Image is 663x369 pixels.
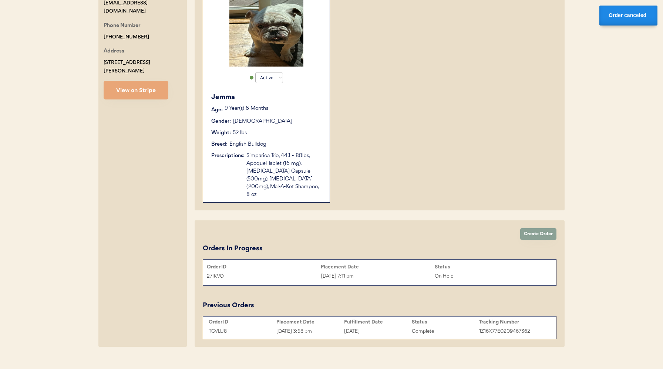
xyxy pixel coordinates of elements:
div: Fulfillment Date [344,319,412,325]
div: [PHONE_NUMBER] [104,33,149,41]
div: Orders In Progress [203,244,263,254]
div: [DATE] 3:58 pm [276,327,344,336]
div: Tracking Number [479,319,547,325]
button: Create Order [520,228,556,240]
p: 9 Year(s) 6 Months [225,106,322,111]
div: Gender: [211,118,231,125]
strong: Order canceled [609,12,646,18]
div: [STREET_ADDRESS][PERSON_NAME] [104,58,187,75]
div: [DATE] [344,327,412,336]
div: Previous Orders [203,301,254,311]
div: Status [412,319,479,325]
div: Weight: [211,129,231,137]
div: Jemma [211,92,322,102]
div: 27IKVO [207,272,321,281]
div: Placement Date [321,264,435,270]
div: Placement Date [276,319,344,325]
div: On Hold [435,272,549,281]
div: Complete [412,327,479,336]
div: Breed: [211,141,228,148]
div: 52 lbs [233,129,247,137]
div: English Bulldog [229,141,266,148]
div: Order ID [209,319,276,325]
div: Order ID [207,264,321,270]
div: Address [104,47,124,56]
button: View on Stripe [104,81,168,99]
div: 1Z16X77E0209467362 [479,327,547,336]
div: Status [435,264,549,270]
div: TGVLU8 [209,327,276,336]
div: Prescriptions: [211,152,245,160]
div: [DEMOGRAPHIC_DATA] [233,118,292,125]
div: Phone Number [104,21,141,31]
div: Age: [211,106,223,114]
div: [DATE] 7:11 pm [321,272,435,281]
div: Simparica Trio, 44.1 - 88lbs, Apoquel Tablet (16 mg), [MEDICAL_DATA] Capsule (500mg), [MEDICAL_DA... [246,152,322,199]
